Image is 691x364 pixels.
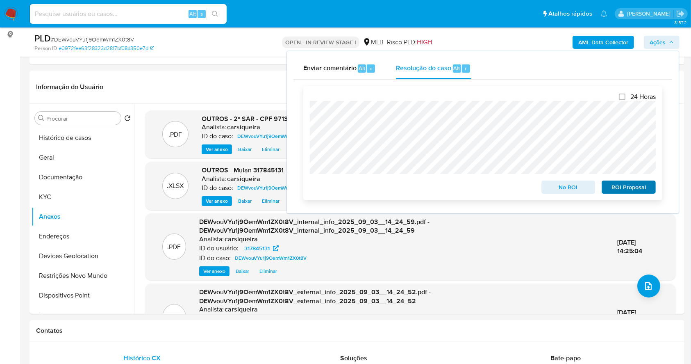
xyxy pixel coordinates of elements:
button: Documentação [32,167,134,187]
h6: carsiqueira [227,175,260,183]
span: Bate-papo [550,353,581,363]
p: .PDF [167,313,181,322]
span: Eliminar [262,145,280,153]
button: upload-file [637,275,660,298]
span: Ações [650,36,666,49]
button: Restrições Novo Mundo [32,266,134,286]
button: Geral [32,148,134,167]
span: Eliminar [262,197,280,205]
b: AML Data Collector [578,36,628,49]
span: Ver anexo [206,145,228,153]
span: Alt [359,64,365,72]
p: ID do usuário: [199,244,239,252]
span: c [370,64,372,72]
a: 317845131 [239,243,284,253]
button: Histórico de casos [32,128,134,148]
input: Procurar [46,115,118,122]
button: Baixar [234,196,256,206]
span: Soluções [340,353,367,363]
span: OUTROS - Mulan 317845131_2025_09_02_15_36_25 [202,165,361,175]
span: Enviar comentário [303,63,357,73]
button: Ver anexo [202,196,232,206]
p: carla.siqueira@mercadolivre.com [627,10,673,18]
button: Endereços [32,227,134,246]
h1: Informação do Usuário [36,83,103,91]
span: No ROI [547,181,590,193]
span: Eliminar [259,267,277,275]
button: ROI Proposal [602,181,656,194]
p: .PDF [169,130,182,139]
span: Atalhos rápidos [548,9,592,18]
span: DEWvouVYu1j9OemWm1ZX0t8V_external_info_2025_09_03__14_24_52.pdf - DEWvouVYu1j9OemWm1ZX0t8V_extern... [199,287,431,306]
span: HIGH [417,37,432,47]
a: e0972fee63f28323d2817bf08d350e7d [59,45,154,52]
h6: carsiqueira [227,123,260,131]
a: Notificações [600,10,607,17]
b: PLD [34,32,51,45]
span: Histórico CX [123,353,161,363]
p: OPEN - IN REVIEW STAGE I [282,37,359,48]
span: Baixar [236,267,249,275]
button: Dispositivos Point [32,286,134,305]
input: 24 Horas [619,94,625,100]
span: 24 Horas [630,93,656,101]
a: Sair [676,9,685,18]
p: Analista: [199,235,224,243]
span: Alt [189,10,196,18]
button: Procurar [38,115,45,121]
a: DEWvouVYu1j9OemWm1ZX0t8V [234,183,312,193]
span: DEWvouVYu1j9OemWm1ZX0t8V_internal_info_2025_09_03__14_24_59.pdf - DEWvouVYu1j9OemWm1ZX0t8V_intern... [199,217,430,236]
button: AML Data Collector [573,36,634,49]
span: OUTROS - 2º SAR - CPF 97138134215 - [PERSON_NAME] - Documentos Google [202,114,434,124]
span: Alt [454,64,460,72]
span: [DATE] 14:25:04 [617,238,643,256]
button: Eliminar [258,144,284,154]
span: 3.157.2 [674,19,687,26]
button: Ações [644,36,680,49]
button: Retornar ao pedido padrão [124,115,131,124]
span: r [465,64,467,72]
p: Analista: [199,305,224,314]
button: Eliminar [255,266,281,276]
p: .XLSX [167,181,184,190]
button: search-icon [207,8,223,20]
span: Risco PLD: [387,38,432,47]
button: Anexos [32,207,134,227]
span: 317845131 [244,243,270,253]
button: No ROI [541,181,596,194]
span: s [200,10,203,18]
span: Ver anexo [203,267,225,275]
span: 317845131 [244,314,270,323]
h1: Contatos [36,327,678,335]
h6: carsiqueira [225,305,258,314]
p: ID do caso: [199,254,231,262]
h6: carsiqueira [225,235,258,243]
span: DEWvouVYu1j9OemWm1ZX0t8V [237,131,309,141]
div: MLB [363,38,384,47]
button: Ver anexo [199,266,230,276]
span: Resolução do caso [396,63,451,73]
p: Analista: [202,123,226,131]
b: Person ID [34,45,57,52]
input: Pesquise usuários ou casos... [30,9,227,19]
button: Devices Geolocation [32,246,134,266]
span: # DEWvouVYu1j9OemWm1ZX0t8V [51,35,134,43]
a: DEWvouVYu1j9OemWm1ZX0t8V [232,253,310,263]
span: Ver anexo [206,197,228,205]
button: Items [32,305,134,325]
p: .PDF [168,243,181,252]
span: Baixar [238,197,252,205]
a: DEWvouVYu1j9OemWm1ZX0t8V [234,131,312,141]
a: 317845131 [239,314,284,323]
p: ID do caso: [202,184,233,192]
button: Eliminar [258,196,284,206]
button: Ver anexo [202,144,232,154]
button: KYC [32,187,134,207]
button: Baixar [232,266,253,276]
span: DEWvouVYu1j9OemWm1ZX0t8V [235,253,307,263]
span: Baixar [238,145,252,153]
span: [DATE] 14:24:59 [617,308,643,326]
button: Baixar [234,144,256,154]
p: Analista: [202,175,226,183]
span: DEWvouVYu1j9OemWm1ZX0t8V [237,183,309,193]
